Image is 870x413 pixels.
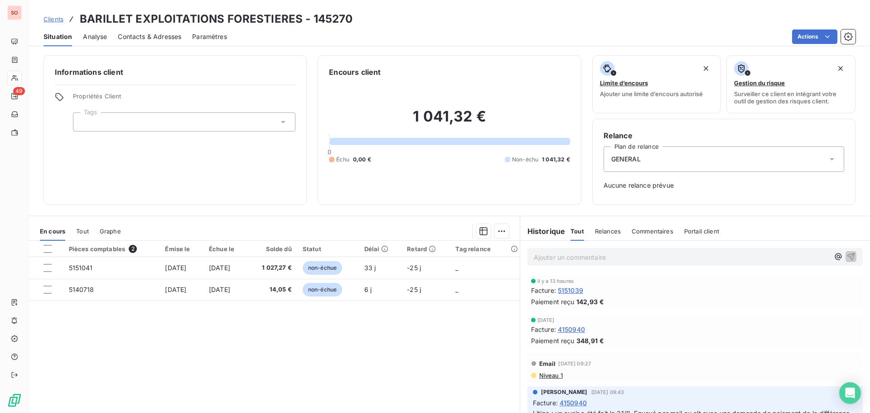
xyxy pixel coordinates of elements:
span: 2 [129,245,137,253]
span: Portail client [684,228,719,235]
span: Non-échu [512,155,538,164]
span: Graphe [100,228,121,235]
h6: Encours client [329,67,381,78]
span: Commentaires [632,228,673,235]
span: 33 j [364,264,376,272]
span: 49 [13,87,25,95]
div: Retard [407,245,445,253]
span: [DATE] [165,264,186,272]
span: Limite d’encours [600,79,648,87]
span: -25 j [407,264,421,272]
span: 6 j [364,286,372,293]
span: 1 027,27 € [253,263,292,272]
span: Paiement reçu [531,336,575,345]
h2: 1 041,32 € [329,107,570,135]
div: SO [7,5,22,20]
span: 4150940 [560,398,587,408]
span: En cours [40,228,65,235]
span: il y a 13 heures [537,278,574,284]
span: non-échue [303,261,342,275]
span: [DATE] [165,286,186,293]
span: Surveiller ce client en intégrant votre outil de gestion des risques client. [734,90,848,105]
h3: BARILLET EXPLOITATIONS FORESTIERES - 145270 [80,11,353,27]
span: Relances [595,228,621,235]
span: Tout [570,228,584,235]
span: [DATE] [209,286,230,293]
span: Facture : [531,325,556,334]
button: Limite d’encoursAjouter une limite d’encours autorisé [592,55,721,113]
span: 348,91 € [576,336,604,345]
button: Actions [792,29,837,44]
span: 5151039 [558,286,583,295]
div: Délai [364,245,396,253]
h6: Historique [520,226,565,237]
span: Facture : [533,398,558,408]
span: Échu [336,155,349,164]
span: 14,05 € [253,285,292,294]
div: Solde dû [253,245,292,253]
span: 0,00 € [353,155,371,164]
span: [DATE] [209,264,230,272]
span: Facture : [531,286,556,295]
span: [DATE] 09:43 [591,389,624,395]
span: Paramètres [192,32,227,41]
span: Contacts & Adresses [118,32,181,41]
span: Clients [43,15,63,23]
span: Analyse [83,32,107,41]
span: _ [455,264,458,272]
span: non-échue [303,283,342,296]
span: Situation [43,32,72,41]
input: Ajouter une valeur [81,118,88,126]
span: Tout [76,228,89,235]
span: [DATE] 09:27 [558,361,591,366]
span: Paiement reçu [531,297,575,306]
span: 4150940 [558,325,585,334]
span: Niveau 1 [538,372,563,379]
span: -25 j [407,286,421,293]
span: [PERSON_NAME] [541,388,588,396]
div: Pièces comptables [69,245,155,253]
div: Échue le [209,245,242,253]
button: Gestion du risqueSurveiller ce client en intégrant votre outil de gestion des risques client. [726,55,855,113]
div: Statut [303,245,353,253]
span: Propriétés Client [73,92,295,105]
h6: Relance [604,130,844,141]
img: Logo LeanPay [7,393,22,408]
span: Email [539,360,556,367]
div: Tag relance [455,245,514,253]
span: 1 041,32 € [542,155,570,164]
span: Aucune relance prévue [604,181,844,190]
a: Clients [43,15,63,24]
span: 5140718 [69,286,94,293]
div: Open Intercom Messenger [839,382,861,404]
span: [DATE] [537,317,555,323]
div: Émise le [165,245,198,253]
span: 0 [328,148,331,155]
span: Gestion du risque [734,79,785,87]
span: Ajouter une limite d’encours autorisé [600,90,703,97]
span: 142,93 € [576,297,604,306]
span: GENERAL [611,155,641,164]
span: _ [455,286,458,293]
h6: Informations client [55,67,295,78]
span: 5151041 [69,264,93,272]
